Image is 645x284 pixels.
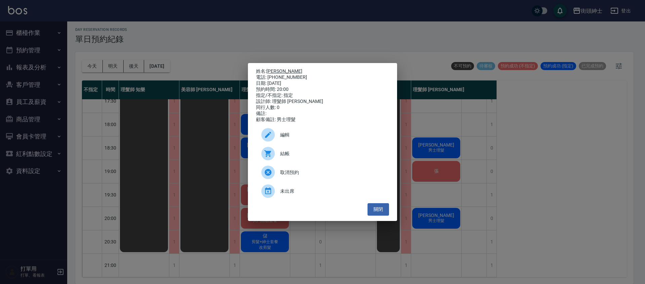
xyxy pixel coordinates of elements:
div: 取消預約 [256,163,389,182]
div: 預約時間: 20:00 [256,87,389,93]
div: 日期: [DATE] [256,80,389,87]
span: 編輯 [280,131,384,138]
a: [PERSON_NAME] [266,68,302,74]
p: 姓名: [256,68,389,74]
a: 結帳 [256,144,389,163]
span: 結帳 [280,150,384,157]
div: 未出席 [256,182,389,201]
div: 備註: [256,111,389,117]
div: 指定/不指定: 指定 [256,93,389,99]
div: 設計師: 理髮師 [PERSON_NAME] [256,99,389,105]
span: 取消預約 [280,169,384,176]
div: 顧客備註: 男士理髮 [256,117,389,123]
div: 電話: [PHONE_NUMBER] [256,74,389,80]
div: 編輯 [256,125,389,144]
div: 同行人數: 0 [256,105,389,111]
button: 關閉 [368,203,389,216]
span: 未出席 [280,188,384,195]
